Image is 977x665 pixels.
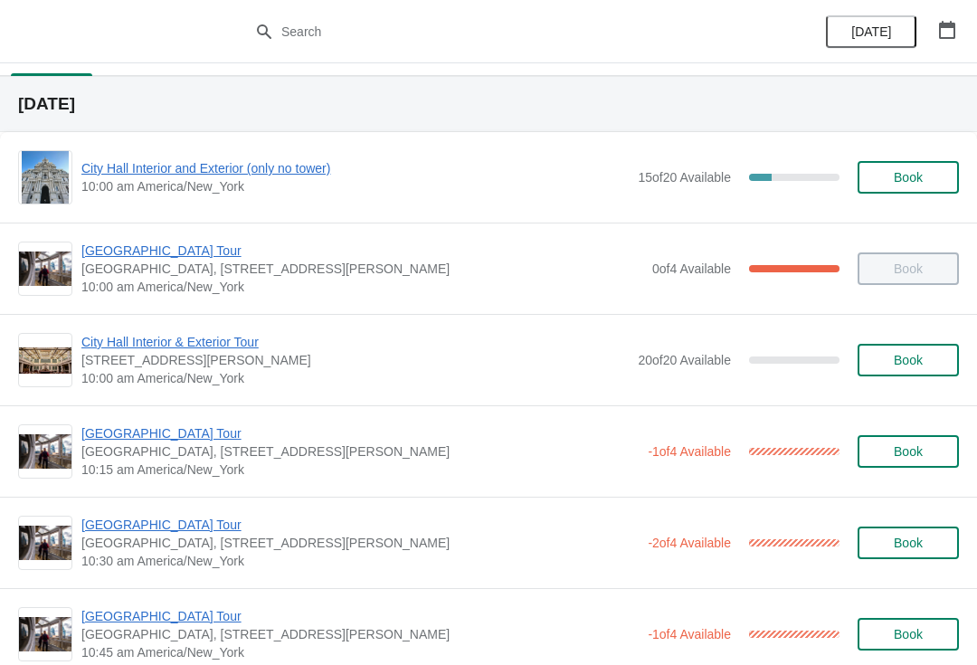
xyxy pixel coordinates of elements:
span: 10:45 am America/New_York [81,643,639,661]
span: Book [894,627,923,641]
span: 10:00 am America/New_York [81,278,643,296]
span: [GEOGRAPHIC_DATA] Tour [81,242,643,260]
img: City Hall Interior & Exterior Tour | 1400 John F Kennedy Boulevard, Suite 121, Philadelphia, PA, ... [19,347,71,374]
span: Book [894,353,923,367]
span: [GEOGRAPHIC_DATA], [STREET_ADDRESS][PERSON_NAME] [81,625,639,643]
span: 10:30 am America/New_York [81,552,639,570]
button: Book [858,161,959,194]
span: [GEOGRAPHIC_DATA], [STREET_ADDRESS][PERSON_NAME] [81,260,643,278]
img: City Hall Interior and Exterior (only no tower) | | 10:00 am America/New_York [22,151,70,204]
span: [STREET_ADDRESS][PERSON_NAME] [81,351,629,369]
span: [GEOGRAPHIC_DATA] Tour [81,607,639,625]
span: 20 of 20 Available [638,353,731,367]
span: [GEOGRAPHIC_DATA], [STREET_ADDRESS][PERSON_NAME] [81,442,639,461]
span: 10:00 am America/New_York [81,369,629,387]
span: Book [894,444,923,459]
img: City Hall Tower Tour | City Hall Visitor Center, 1400 John F Kennedy Boulevard Suite 121, Philade... [19,617,71,652]
button: [DATE] [826,15,916,48]
span: -2 of 4 Available [648,536,731,550]
span: 10:00 am America/New_York [81,177,629,195]
span: City Hall Interior and Exterior (only no tower) [81,159,629,177]
span: 10:15 am America/New_York [81,461,639,479]
span: City Hall Interior & Exterior Tour [81,333,629,351]
button: Book [858,435,959,468]
span: 0 of 4 Available [652,261,731,276]
button: Book [858,527,959,559]
span: -1 of 4 Available [648,627,731,641]
span: Book [894,536,923,550]
button: Book [858,344,959,376]
span: Book [894,170,923,185]
img: City Hall Tower Tour | City Hall Visitor Center, 1400 John F Kennedy Boulevard Suite 121, Philade... [19,252,71,287]
input: Search [280,15,733,48]
h2: [DATE] [18,95,959,113]
span: [GEOGRAPHIC_DATA] Tour [81,424,639,442]
span: [DATE] [851,24,891,39]
span: 15 of 20 Available [638,170,731,185]
img: City Hall Tower Tour | City Hall Visitor Center, 1400 John F Kennedy Boulevard Suite 121, Philade... [19,526,71,561]
button: Book [858,618,959,651]
span: -1 of 4 Available [648,444,731,459]
img: City Hall Tower Tour | City Hall Visitor Center, 1400 John F Kennedy Boulevard Suite 121, Philade... [19,434,71,470]
span: [GEOGRAPHIC_DATA], [STREET_ADDRESS][PERSON_NAME] [81,534,639,552]
span: [GEOGRAPHIC_DATA] Tour [81,516,639,534]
